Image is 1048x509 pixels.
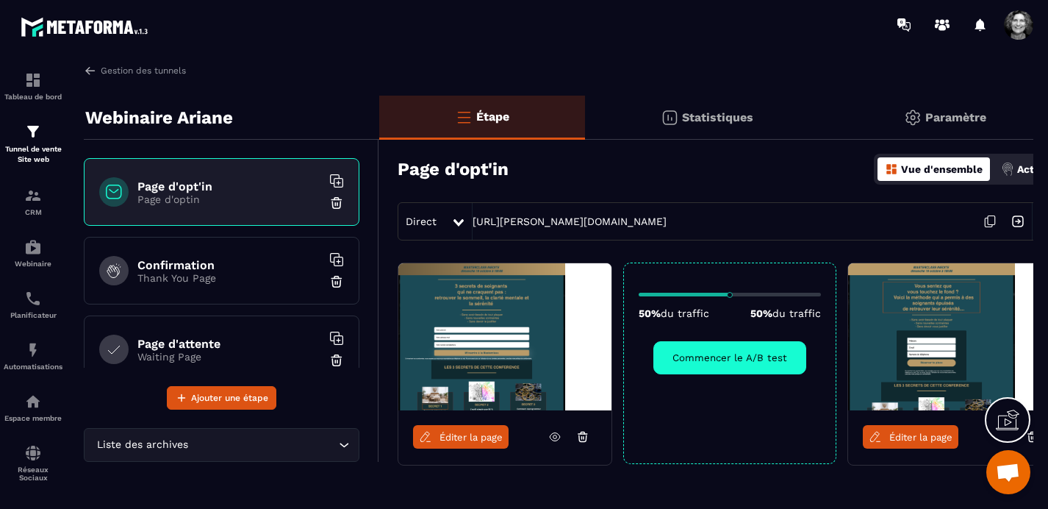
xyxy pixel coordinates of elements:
img: image [398,263,611,410]
a: formationformationCRM [4,176,62,227]
img: automations [24,341,42,359]
p: Webinaire Ariane [85,103,233,132]
p: Tableau de bord [4,93,62,101]
p: Tunnel de vente Site web [4,144,62,165]
p: Planificateur [4,311,62,319]
p: 50% [639,307,709,319]
a: formationformationTableau de bord [4,60,62,112]
a: automationsautomationsEspace membre [4,382,62,433]
button: Commencer le A/B test [653,341,806,374]
p: Vue d'ensemble [901,163,983,175]
img: automations [24,393,42,410]
img: trash [329,274,344,289]
img: logo [21,13,153,40]
p: CRM [4,208,62,216]
img: actions.d6e523a2.png [1001,163,1014,176]
a: Gestion des tunnels [84,64,186,77]
span: Éditer la page [889,432,952,443]
img: dashboard-orange.40269519.svg [885,163,898,176]
span: Liste des archives [93,437,191,453]
span: Éditer la page [439,432,503,443]
p: 50% [750,307,821,319]
img: trash [329,196,344,210]
img: bars-o.4a397970.svg [455,108,473,126]
h6: Page d'attente [137,337,321,351]
p: Webinaire [4,260,62,268]
img: formation [24,123,42,140]
img: scheduler [24,290,42,307]
a: automationsautomationsAutomatisations [4,330,62,382]
p: Statistiques [682,110,753,124]
p: Réseaux Sociaux [4,466,62,482]
span: Ajouter une étape [191,391,268,405]
a: schedulerschedulerPlanificateur [4,279,62,330]
img: trash [329,353,344,368]
span: Direct [406,216,437,227]
span: du traffic [772,307,821,319]
img: stats.20deebd0.svg [661,109,678,127]
a: Éditer la page [863,425,958,449]
a: [URL][PERSON_NAME][DOMAIN_NAME] [473,216,667,227]
img: formation [24,71,42,89]
img: arrow [84,64,97,77]
input: Search for option [191,437,335,453]
p: Automatisations [4,363,62,371]
p: Espace membre [4,414,62,422]
img: setting-gr.5f69749f.svg [904,109,922,127]
a: Éditer la page [413,425,509,449]
h3: Page d'opt'in [398,159,509,179]
p: Étape [476,110,509,124]
div: Ouvrir le chat [986,450,1030,494]
p: Page d'optin [137,193,321,205]
img: social-network [24,444,42,462]
img: arrow-next.bcc2205e.svg [1004,207,1032,235]
div: Search for option [84,428,359,462]
h6: Confirmation [137,258,321,272]
p: Paramètre [925,110,986,124]
img: automations [24,238,42,256]
a: formationformationTunnel de vente Site web [4,112,62,176]
a: social-networksocial-networkRéseaux Sociaux [4,433,62,493]
button: Ajouter une étape [167,386,276,410]
a: automationsautomationsWebinaire [4,227,62,279]
img: formation [24,187,42,204]
span: du traffic [661,307,709,319]
p: Thank You Page [137,272,321,284]
p: Waiting Page [137,351,321,363]
h6: Page d'opt'in [137,179,321,193]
